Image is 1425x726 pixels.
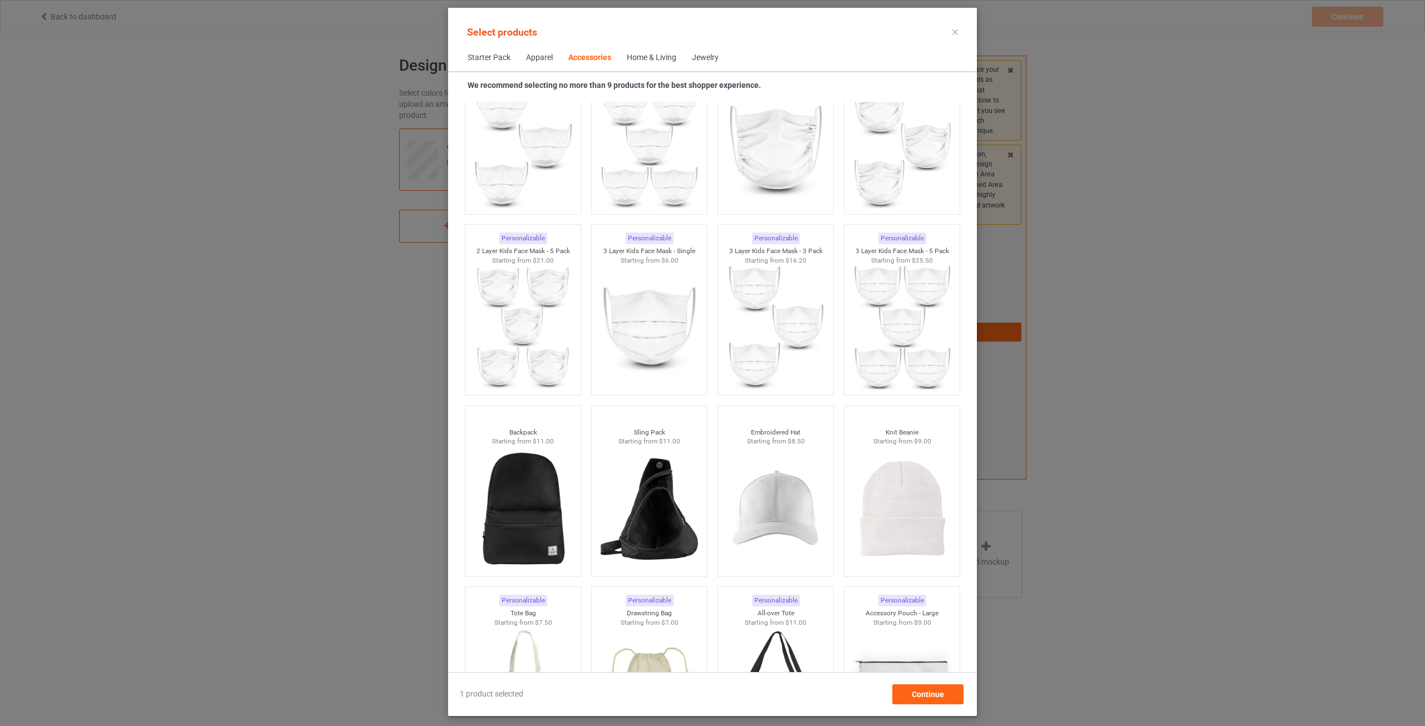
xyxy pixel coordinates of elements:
[467,26,537,38] span: Select products
[473,446,573,571] img: regular.jpg
[878,595,926,606] div: Personalizable
[473,84,573,209] img: regular.jpg
[600,84,699,209] img: regular.jpg
[726,446,825,571] img: regular.jpg
[592,437,707,446] div: Starting from
[465,256,581,265] div: Starting from
[852,265,952,389] img: regular.jpg
[460,45,518,71] span: Starter Pack
[626,595,674,606] div: Personalizable
[752,595,800,606] div: Personalizable
[852,84,952,209] img: regular.jpg
[718,609,834,618] div: All-over Tote
[533,437,554,445] span: $11.00
[465,437,581,446] div: Starting from
[460,689,523,700] span: 1 product selected
[718,246,834,256] div: 3 Layer Kids Face Mask - 3 Pack
[844,256,960,265] div: Starting from
[844,246,960,256] div: 3 Layer Kids Face Mask - 5 Pack
[788,437,805,445] span: $8.50
[568,52,611,63] div: Accessories
[718,437,834,446] div: Starting from
[627,52,676,63] div: Home & Living
[844,609,960,618] div: Accessory Pouch - Large
[661,256,679,264] span: $6.00
[626,233,674,244] div: Personalizable
[718,256,834,265] div: Starting from
[692,52,719,63] div: Jewelry
[718,618,834,628] div: Starting from
[465,246,581,256] div: 2 Layer Kids Face Mask - 5 Pack
[659,437,680,445] span: $11.00
[600,265,699,389] img: regular.jpg
[844,618,960,628] div: Starting from
[912,256,933,264] span: $25.50
[718,428,834,437] div: Embroidered Hat
[785,256,807,264] span: $16.20
[473,265,573,389] img: regular.jpg
[533,256,554,264] span: $21.00
[600,446,699,571] img: regular.jpg
[752,233,800,244] div: Personalizable
[526,52,553,63] div: Apparel
[592,428,707,437] div: Sling Pack
[661,619,679,626] span: $7.00
[499,233,547,244] div: Personalizable
[535,619,552,626] span: $7.50
[592,618,707,628] div: Starting from
[912,690,944,699] span: Continue
[892,684,964,704] div: Continue
[844,428,960,437] div: Knit Beanie
[914,437,931,445] span: $9.00
[878,233,926,244] div: Personalizable
[592,246,707,256] div: 3 Layer Kids Face Mask - Single
[726,265,825,389] img: regular.jpg
[465,428,581,437] div: Backpack
[468,81,761,90] strong: We recommend selecting no more than 9 products for the best shopper experience.
[852,446,952,571] img: regular.jpg
[592,256,707,265] div: Starting from
[465,618,581,628] div: Starting from
[726,84,825,209] img: regular.jpg
[499,595,547,606] div: Personalizable
[844,437,960,446] div: Starting from
[592,609,707,618] div: Drawstring Bag
[785,619,807,626] span: $11.00
[914,619,931,626] span: $9.00
[465,609,581,618] div: Tote Bag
